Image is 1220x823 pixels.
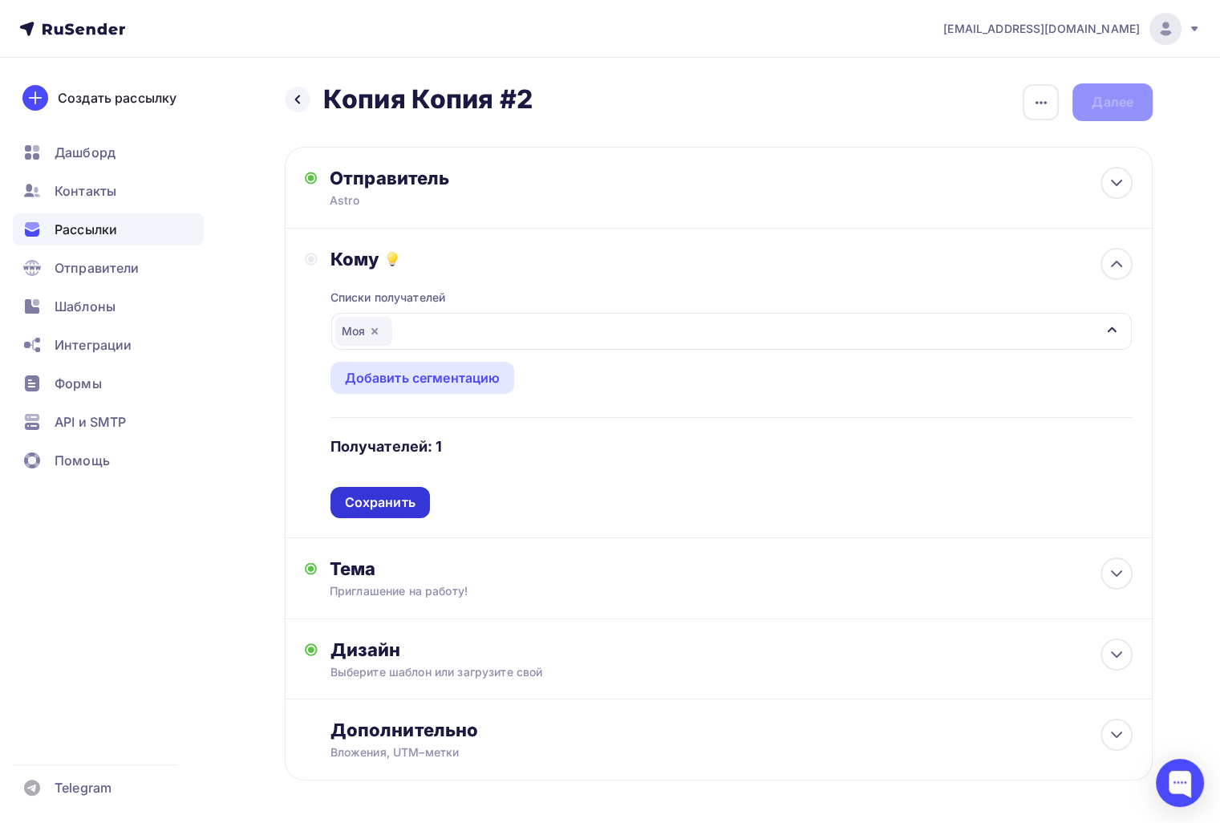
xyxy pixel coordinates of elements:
div: Кому [330,248,1133,270]
span: Интеграции [55,335,132,355]
div: Создать рассылку [58,88,176,107]
span: Контакты [55,181,116,201]
a: Рассылки [13,213,204,245]
div: Отправитель [330,167,677,189]
div: Тема [330,557,646,580]
div: Моя [335,317,392,346]
a: Отправители [13,252,204,284]
span: [EMAIL_ADDRESS][DOMAIN_NAME] [943,21,1140,37]
button: Моя [330,312,1133,351]
h4: Получателей: 1 [330,437,443,456]
a: Контакты [13,175,204,207]
div: Добавить сегментацию [345,368,501,387]
div: Дополнительно [330,719,1133,741]
span: Отправители [55,258,140,278]
span: Помощь [55,451,110,470]
a: [EMAIL_ADDRESS][DOMAIN_NAME] [943,13,1201,45]
span: Telegram [55,778,111,797]
div: Сохранить [345,493,415,512]
a: Формы [13,367,204,399]
div: Приглашение на работу! [330,583,615,599]
a: Шаблоны [13,290,204,322]
span: Формы [55,374,102,393]
div: Astro [330,193,642,209]
div: Списки получателей [330,290,446,306]
h2: Копия Копия #2 [323,83,533,116]
a: Дашборд [13,136,204,168]
span: Рассылки [55,220,117,239]
span: API и SMTP [55,412,126,432]
span: Шаблоны [55,297,116,316]
span: Дашборд [55,143,116,162]
div: Дизайн [330,639,1133,661]
div: Вложения, UTM–метки [330,744,1052,760]
div: Выберите шаблон или загрузите свой [330,664,1052,680]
